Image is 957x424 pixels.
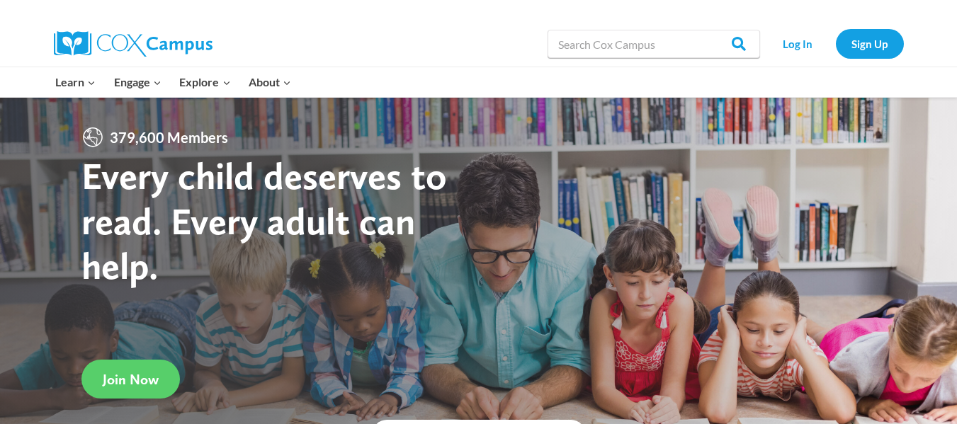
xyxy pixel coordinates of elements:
a: Join Now [81,360,180,399]
input: Search Cox Campus [548,30,760,58]
a: Log In [767,29,829,58]
nav: Secondary Navigation [767,29,904,58]
span: 379,600 Members [104,126,234,149]
strong: Every child deserves to read. Every adult can help. [81,153,447,288]
span: About [249,73,291,91]
nav: Primary Navigation [47,67,300,97]
a: Sign Up [836,29,904,58]
span: Join Now [103,371,159,388]
img: Cox Campus [54,31,213,57]
span: Explore [179,73,230,91]
span: Engage [114,73,162,91]
span: Learn [55,73,96,91]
